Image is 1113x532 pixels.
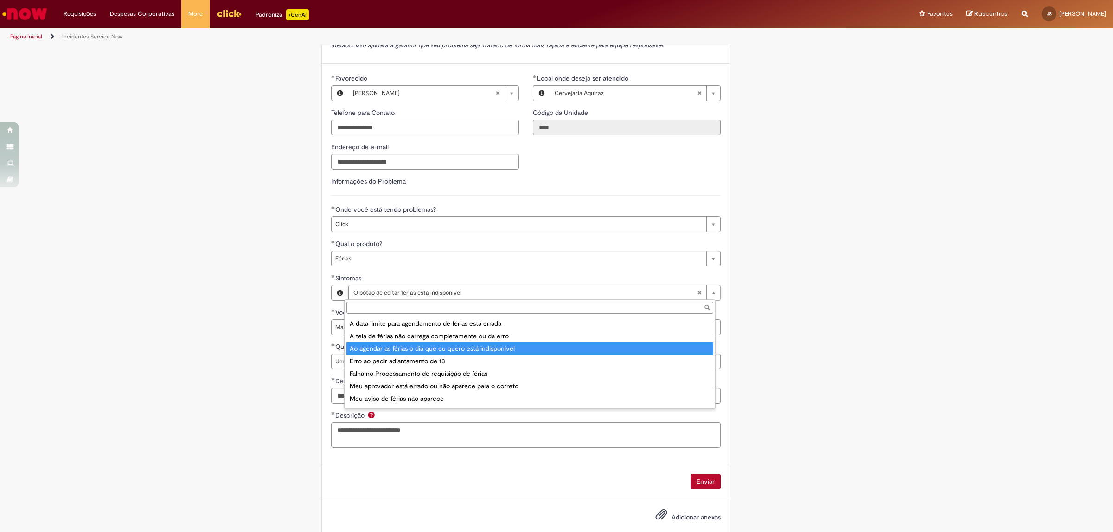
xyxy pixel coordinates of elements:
div: A data limite para agendamento de férias está errada [346,317,713,330]
div: Falha no Processamento de requisição de férias [346,367,713,380]
div: Ao agendar as férias o dia que eu quero está indisponível [346,342,713,355]
div: Erro ao pedir adiantamento de 13 [346,355,713,367]
ul: Sintomas [345,316,715,408]
div: Meu aviso de férias não aparece [346,393,713,405]
div: A tela de férias não carrega completamente ou da erro [346,330,713,342]
div: Meu aprovador está errado ou não aparece para o correto [346,380,713,393]
div: Meu problema não esta na lista [346,405,713,418]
